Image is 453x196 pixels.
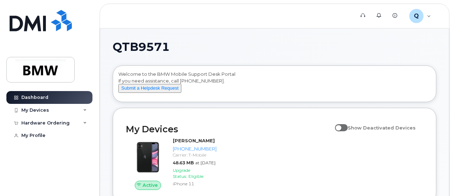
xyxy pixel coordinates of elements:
span: at [DATE] [195,160,215,165]
span: Upgrade Status: [173,168,190,179]
span: Show Deactivated Devices [348,125,416,131]
img: iPhone_11.jpg [132,141,164,174]
div: iPhone 11 [173,181,217,187]
div: Welcome to the BMW Mobile Support Desk Portal If you need assistance, call [PHONE_NUMBER]. [118,71,431,99]
div: [PHONE_NUMBER] [173,145,217,152]
div: Carrier: T-Mobile [173,152,217,158]
h2: My Devices [126,124,331,134]
span: Eligible [188,174,203,179]
a: Active[PERSON_NAME][PHONE_NUMBER]Carrier: T-Mobile48.63 MBat [DATE]Upgrade Status:EligibleiPhone 11 [126,137,219,190]
span: QTB9571 [113,42,170,52]
span: Active [143,182,158,189]
a: Submit a Helpdesk Request [118,85,181,91]
input: Show Deactivated Devices [335,121,341,127]
button: Submit a Helpdesk Request [118,84,181,93]
strong: [PERSON_NAME] [173,138,215,143]
span: 48.63 MB [173,160,194,165]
